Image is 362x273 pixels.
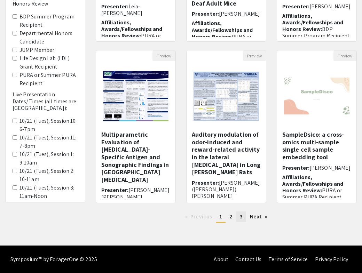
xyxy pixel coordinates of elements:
button: Preview [333,50,356,61]
label: Life Design Lab (LDL) Grant Recipient [19,54,78,71]
span: 1 [219,213,222,220]
label: 10/21 (Tues), Session 3: 11am-Noon [19,184,78,200]
img: <p><strong style="background-color: transparent; color: rgb(0, 0, 0);">Multiparametric Evaluation... [96,64,175,128]
h5: SampleDsico: a cross-omics multi-sample single cell sample embedding tool [282,131,351,161]
label: PURA or Summer PURA Recipient [19,71,78,88]
label: 10/21 (Tues), Session 5: 1-2pm [19,200,78,217]
iframe: Chat [5,242,30,268]
span: [PERSON_NAME] [309,3,351,10]
span: Previous [190,213,212,220]
h5: Multiparametric Evaluation of [MEDICAL_DATA]-Specific Antigen and Sonographic Findings in [GEOGRA... [101,131,170,183]
label: BDP Summer Program Recipient [19,13,78,29]
h6: Presenter: [282,3,351,10]
h6: Presenter: [101,3,170,16]
a: About [214,256,228,263]
h6: Presenter: [101,187,170,200]
a: Contact Us [235,256,261,263]
h6: Live Presentation Dates/Times (all times are [GEOGRAPHIC_DATA]): [13,91,78,111]
img: <p><span style="background-color: transparent; color: rgb(0, 0, 0);">Auditory modulation of odor-... [187,65,266,128]
h6: Presenter: [192,179,261,200]
label: 10/21 (Tues), Session 1: 9-10am [19,150,78,167]
span: [PERSON_NAME] ([PERSON_NAME]) [PERSON_NAME] [192,179,260,200]
span: Affiliations, Awards/Fellowships and Honors Review: [282,12,343,33]
h6: Presenter: [192,10,261,17]
label: JUMP Member [19,46,54,54]
span: 3 [240,213,243,220]
span: [PERSON_NAME] [219,10,260,17]
h6: Presenter: [282,164,351,171]
label: Departmental Honors Candidate [19,29,78,46]
a: Next page [246,211,270,222]
label: 10/21 (Tues), Session 10: 6-7pm [19,117,78,134]
label: 10/21 (Tues), Session 11: 7-8pm [19,134,78,150]
button: Preview [243,50,266,61]
ul: Pagination [96,211,357,223]
h5: Auditory modulation of odor-induced and reward-related activity in the lateral [MEDICAL_DATA] in ... [192,131,261,176]
span: Affiliations, Awards/Fellowships and Honors Review: [282,174,343,194]
span: 2 [229,213,233,220]
div: Open Presentation <p><strong style="background-color: transparent; color: rgb(0, 0, 0);">Multipar... [96,50,176,203]
a: Terms of Service [268,256,308,263]
label: 10/21 (Tues), Session 2: 10-11am [19,167,78,184]
button: Preview [152,50,175,61]
span: BDP Summer Program Recipient [282,25,349,39]
div: Open Presentation <p><span style="background-color: transparent; color: rgb(0, 0, 0);">Auditory m... [186,50,266,203]
span: Affiliations, Awards/Fellowships and Honors Review: [192,19,253,40]
span: PURA or Summer PURA Recipient [282,187,342,201]
img: <p><strong>SampleDsico: a cross-omics multi-sample single cell sample embedding tool</strong></p> [277,71,356,121]
a: Privacy Policy [315,256,348,263]
span: Affiliations, Awards/Fellowships and Honors Review: [101,19,162,39]
span: [PERSON_NAME] [309,164,351,171]
div: Open Presentation <p><strong>SampleDsico: a cross-omics multi-sample single cell sample embedding... [277,50,357,203]
span: [PERSON_NAME] [PERSON_NAME] [101,186,170,200]
span: Leia-[PERSON_NAME] [101,3,142,17]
